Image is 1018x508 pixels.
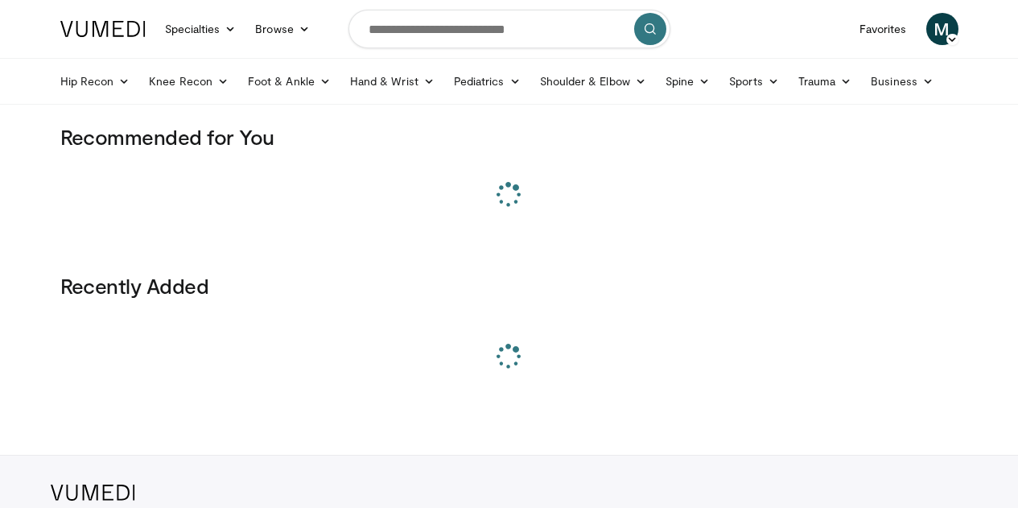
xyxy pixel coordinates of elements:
a: Hand & Wrist [340,65,444,97]
a: Pediatrics [444,65,530,97]
a: Knee Recon [139,65,238,97]
img: VuMedi Logo [60,21,146,37]
a: Specialties [155,13,246,45]
a: M [926,13,958,45]
a: Spine [656,65,719,97]
a: Business [861,65,943,97]
a: Foot & Ankle [238,65,340,97]
a: Sports [719,65,789,97]
img: VuMedi Logo [51,485,135,501]
a: Hip Recon [51,65,140,97]
a: Shoulder & Elbow [530,65,656,97]
h3: Recommended for You [60,124,958,150]
input: Search topics, interventions [348,10,670,48]
a: Favorites [850,13,917,45]
h3: Recently Added [60,273,958,299]
a: Browse [245,13,319,45]
a: Trauma [789,65,862,97]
